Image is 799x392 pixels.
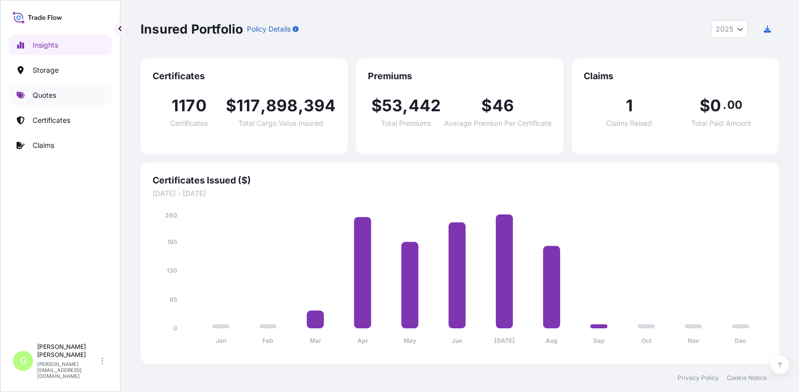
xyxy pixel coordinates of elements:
span: 117 [236,98,260,114]
p: Claims [33,140,54,150]
span: Certificates [153,70,336,82]
p: [PERSON_NAME] [PERSON_NAME] [37,343,99,359]
span: $ [700,98,710,114]
tspan: Jan [216,337,226,344]
button: Year Selector [711,20,748,38]
p: Policy Details [247,24,291,34]
tspan: [DATE] [494,337,515,344]
p: Quotes [33,90,56,100]
span: . [723,101,726,109]
span: 898 [266,98,298,114]
span: , [260,98,266,114]
tspan: May [404,337,417,344]
span: 394 [304,98,336,114]
p: Insights [33,40,58,50]
tspan: 0 [173,324,177,332]
span: , [298,98,304,114]
p: Certificates [33,115,70,125]
a: Privacy Policy [678,374,719,382]
span: 2025 [716,24,733,34]
span: 00 [727,101,742,109]
span: $ [226,98,236,114]
span: 1 [626,98,633,114]
span: Total Premiums [381,120,431,127]
span: , [403,98,408,114]
tspan: Jun [452,337,462,344]
span: Average Premium Per Certificate [444,120,552,127]
span: G [20,356,27,366]
span: 46 [492,98,514,114]
tspan: Nov [688,337,700,344]
a: Quotes [9,85,112,105]
a: Insights [9,35,112,55]
span: Claims [584,70,767,82]
span: $ [371,98,382,114]
span: Total Paid Amount [691,120,751,127]
tspan: Dec [735,337,746,344]
tspan: 65 [170,296,177,303]
p: Storage [33,65,59,75]
tspan: Oct [641,337,652,344]
a: Storage [9,60,112,80]
tspan: Mar [310,337,321,344]
span: Total Cargo Value Insured [238,120,323,127]
tspan: 260 [165,212,177,219]
tspan: Sep [593,337,605,344]
span: Certificates [170,120,208,127]
p: Insured Portfolio [141,21,243,37]
span: Claims Raised [606,120,652,127]
a: Claims [9,135,112,155]
tspan: 130 [167,267,177,274]
span: Certificates Issued ($) [153,174,767,186]
span: Premiums [368,70,551,82]
span: 1170 [172,98,207,114]
tspan: 195 [167,238,177,246]
tspan: Feb [262,337,274,344]
p: [PERSON_NAME][EMAIL_ADDRESS][DOMAIN_NAME] [37,361,99,379]
span: 53 [382,98,403,114]
tspan: Aug [546,337,558,344]
span: [DATE] - [DATE] [153,188,767,199]
span: 442 [409,98,441,114]
span: 0 [710,98,721,114]
a: Certificates [9,110,112,130]
a: Cookie Notice [727,374,767,382]
span: $ [481,98,492,114]
tspan: Apr [357,337,368,344]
